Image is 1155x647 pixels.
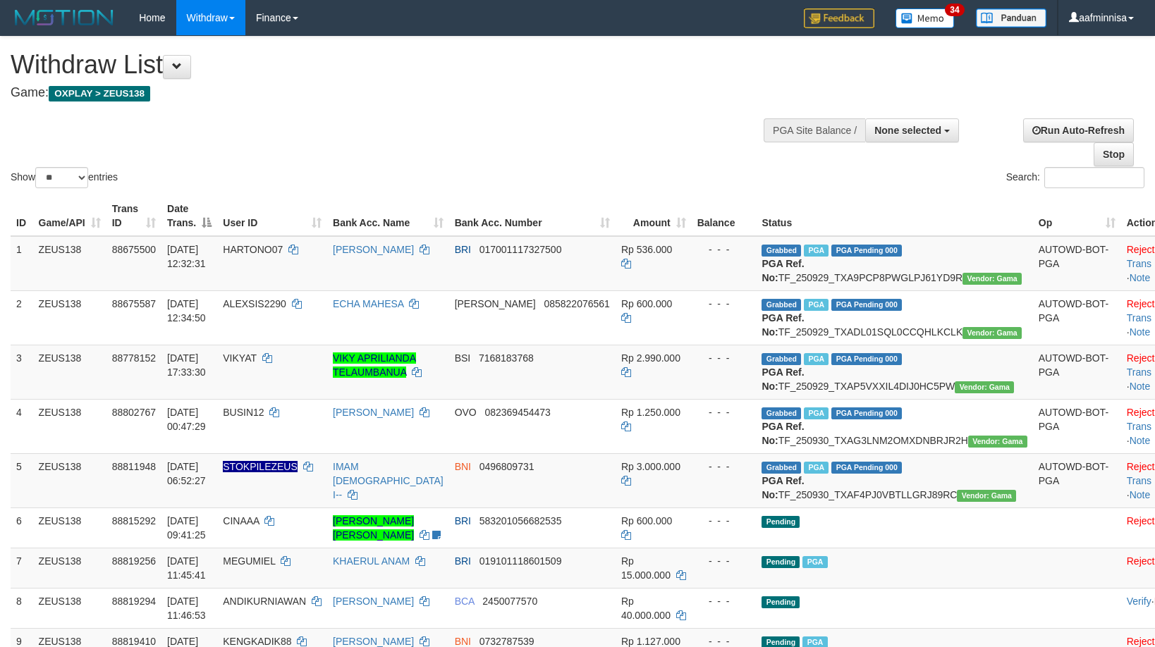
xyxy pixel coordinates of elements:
td: TF_250929_TXADL01SQL0CCQHLKCLK [756,290,1032,345]
a: KHAERUL ANAM [333,555,410,567]
select: Showentries [35,167,88,188]
span: 88802767 [112,407,156,418]
a: IMAM [DEMOGRAPHIC_DATA] I-- [333,461,444,500]
span: [DATE] 11:45:41 [167,555,206,581]
td: ZEUS138 [33,453,106,507]
a: Stop [1094,142,1134,166]
span: 34 [945,4,964,16]
td: 6 [11,507,33,548]
span: Rp 15.000.000 [621,555,671,581]
span: HARTONO07 [223,244,283,255]
span: [DATE] 12:34:50 [167,298,206,323]
a: Reject [1127,244,1155,255]
span: ALEXSIS2290 [223,298,286,309]
b: PGA Ref. No: [762,421,804,446]
td: 1 [11,236,33,291]
span: CINAAA [223,515,259,526]
span: Copy 7168183768 to clipboard [479,352,534,364]
a: Verify [1127,596,1151,607]
span: [DATE] 00:47:29 [167,407,206,432]
span: 88819256 [112,555,156,567]
span: Marked by aafsreyleap [804,407,829,419]
td: 5 [11,453,33,507]
button: None selected [865,118,959,142]
span: Rp 600.000 [621,298,672,309]
span: BRI [455,515,471,526]
td: 7 [11,548,33,588]
span: [DATE] 11:46:53 [167,596,206,621]
span: VIKYAT [223,352,256,364]
span: Marked by aafpengsreynich [804,299,829,311]
div: - - - [697,242,751,257]
td: 3 [11,345,33,399]
td: TF_250930_TXAG3LNM2OMXDNBRJR2H [756,399,1032,453]
span: PGA Pending [831,462,902,474]
span: Rp 600.000 [621,515,672,526]
a: [PERSON_NAME] [PERSON_NAME] [333,515,414,541]
span: [DATE] 17:33:30 [167,352,206,378]
a: ECHA MAHESA [333,298,403,309]
th: Op: activate to sort column ascending [1033,196,1121,236]
th: Status [756,196,1032,236]
span: BRI [455,555,471,567]
img: Feedback.jpg [804,8,874,28]
span: None selected [874,125,941,136]
td: TF_250930_TXAF4PJ0VBTLLGRJ89RC [756,453,1032,507]
span: 88815292 [112,515,156,526]
span: PGA Pending [831,407,902,419]
a: Note [1130,489,1151,500]
span: OXPLAY > ZEUS138 [49,86,150,101]
th: Bank Acc. Name: activate to sort column ascending [327,196,449,236]
th: User ID: activate to sort column ascending [217,196,327,236]
span: Grabbed [762,407,801,419]
th: Bank Acc. Number: activate to sort column ascending [449,196,616,236]
b: PGA Ref. No: [762,258,804,283]
span: Rp 40.000.000 [621,596,671,621]
h1: Withdraw List [11,51,756,79]
span: Nama rekening ada tanda titik/strip, harap diedit [223,461,298,472]
div: - - - [697,297,751,311]
span: Copy 085822076561 to clipboard [544,298,609,309]
span: KENGKADIK88 [223,636,291,647]
img: Button%20Memo.svg [896,8,955,28]
a: Reject [1127,636,1155,647]
a: Reject [1127,555,1155,567]
span: Vendor URL: https://trx31.1velocity.biz [957,490,1016,502]
td: AUTOWD-BOT-PGA [1033,290,1121,345]
span: Copy 019101118601509 to clipboard [479,555,562,567]
span: OVO [455,407,477,418]
td: ZEUS138 [33,548,106,588]
span: Copy 2450077570 to clipboard [482,596,537,607]
h4: Game: [11,86,756,100]
span: Copy 0732787539 to clipboard [479,636,534,647]
a: Reject [1127,461,1155,472]
th: Date Trans.: activate to sort column descending [161,196,217,236]
span: 88675500 [112,244,156,255]
span: Copy 0496809731 to clipboard [479,461,534,472]
label: Search: [1006,167,1144,188]
span: BSI [455,352,471,364]
span: 88811948 [112,461,156,472]
a: Reject [1127,298,1155,309]
span: Rp 536.000 [621,244,672,255]
td: ZEUS138 [33,236,106,291]
span: [DATE] 06:52:27 [167,461,206,486]
span: Pending [762,556,800,568]
div: - - - [697,594,751,608]
a: Note [1130,381,1151,392]
td: TF_250929_TXAP5VXXIL4DIJ0HC5PW [756,345,1032,399]
span: Vendor URL: https://trx31.1velocity.biz [963,327,1022,339]
span: Marked by aaftrukkakada [804,245,829,257]
div: - - - [697,351,751,365]
td: ZEUS138 [33,399,106,453]
span: Vendor URL: https://trx31.1velocity.biz [955,381,1014,393]
a: [PERSON_NAME] [333,596,414,607]
span: MEGUMIEL [223,555,275,567]
th: Amount: activate to sort column ascending [616,196,692,236]
span: BRI [455,244,471,255]
span: 88778152 [112,352,156,364]
a: Reject [1127,352,1155,364]
span: 88675587 [112,298,156,309]
th: Trans ID: activate to sort column ascending [106,196,161,236]
label: Show entries [11,167,118,188]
